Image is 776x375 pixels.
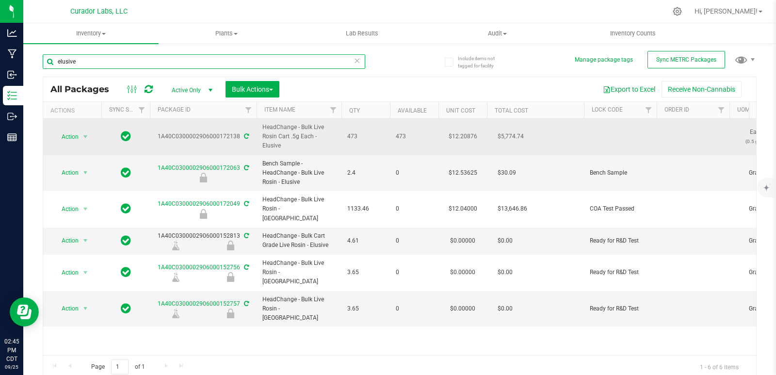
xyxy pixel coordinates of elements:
[347,236,384,245] span: 4.61
[158,164,240,171] a: 1A40C0300002906000172063
[148,173,258,182] div: Bench Sample
[4,363,19,371] p: 09/25
[50,107,97,114] div: Actions
[641,102,657,118] a: Filter
[7,28,17,38] inline-svg: Analytics
[53,130,79,144] span: Action
[713,102,729,118] a: Filter
[242,232,249,239] span: Sync from Compliance System
[53,234,79,247] span: Action
[664,106,689,113] a: Order Id
[148,132,258,141] div: 1A40C0300002906000172138
[262,195,336,223] span: HeadChange - Bulk Live Rosin - [GEOGRAPHIC_DATA]
[438,155,487,192] td: $12.53625
[647,51,725,68] button: Sync METRC Packages
[50,84,119,95] span: All Packages
[242,164,249,171] span: Sync from Compliance System
[121,234,131,247] span: In Sync
[83,359,153,375] span: Page of 1
[158,200,240,207] a: 1A40C0300002906000172049
[53,166,79,179] span: Action
[597,81,662,98] button: Export to Excel
[590,204,651,213] span: COA Test Passed
[446,107,475,114] a: Unit Cost
[148,241,203,250] div: Lab Sample
[493,130,529,144] span: $5,774.74
[242,264,249,271] span: Sync from Compliance System
[262,123,336,151] span: HeadChange - Bulk Live Rosin Cart .5g Each - Elusive
[109,106,146,113] a: Sync Status
[7,132,17,142] inline-svg: Reports
[242,200,249,207] span: Sync from Compliance System
[80,234,92,247] span: select
[158,106,191,113] a: Package ID
[203,272,258,282] div: Ready for R&D Test
[396,132,433,141] span: 473
[158,264,240,271] a: 1A40C0300002906000152756
[80,166,92,179] span: select
[121,166,131,179] span: In Sync
[7,91,17,100] inline-svg: Inventory
[158,300,240,307] a: 1A40C0300002906000152757
[262,295,336,323] span: HeadChange - Bulk Live Rosin - [GEOGRAPHIC_DATA]
[671,7,683,16] div: Manage settings
[590,268,651,277] span: Ready for R&D Test
[695,7,758,15] span: Hi, [PERSON_NAME]!
[354,54,360,67] span: Clear
[121,265,131,279] span: In Sync
[590,168,651,178] span: Bench Sample
[23,23,159,44] a: Inventory
[349,107,360,114] a: Qty
[438,255,487,291] td: $0.00000
[121,202,131,215] span: In Sync
[347,132,384,141] span: 473
[430,23,565,44] a: Audit
[203,309,258,318] div: Ready for R&D Test
[23,29,159,38] span: Inventory
[398,107,427,114] a: Available
[458,55,506,69] span: Include items not tagged for facility
[111,359,129,375] input: 1
[121,130,131,143] span: In Sync
[347,168,384,178] span: 2.4
[692,359,746,374] span: 1 - 6 of 6 items
[70,7,128,16] span: Curador Labs, LLC
[493,234,517,248] span: $0.00
[53,302,79,315] span: Action
[43,54,365,69] input: Search Package ID, Item Name, SKU, Lot or Part Number...
[333,29,391,38] span: Lab Results
[7,112,17,121] inline-svg: Outbound
[438,191,487,228] td: $12.04000
[347,268,384,277] span: 3.65
[53,266,79,279] span: Action
[347,204,384,213] span: 1133.46
[203,241,258,250] div: Ready for R&D Test
[7,70,17,80] inline-svg: Inbound
[80,302,92,315] span: select
[597,29,669,38] span: Inventory Counts
[134,102,150,118] a: Filter
[656,56,716,63] span: Sync METRC Packages
[7,49,17,59] inline-svg: Manufacturing
[80,202,92,216] span: select
[396,304,433,313] span: 0
[148,209,258,219] div: COA Test Passed
[242,300,249,307] span: Sync from Compliance System
[241,102,257,118] a: Filter
[148,231,258,250] div: 1A40C0300002906000152813
[575,56,633,64] button: Manage package tags
[53,202,79,216] span: Action
[262,259,336,287] span: HeadChange - Bulk Live Rosin - [GEOGRAPHIC_DATA]
[592,106,623,113] a: Lock Code
[242,133,249,140] span: Sync from Compliance System
[294,23,430,44] a: Lab Results
[159,29,293,38] span: Plants
[493,265,517,279] span: $0.00
[438,119,487,155] td: $12.20876
[325,102,341,118] a: Filter
[80,266,92,279] span: select
[493,202,532,216] span: $13,646.86
[493,166,521,180] span: $30.09
[396,268,433,277] span: 0
[430,29,565,38] span: Audit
